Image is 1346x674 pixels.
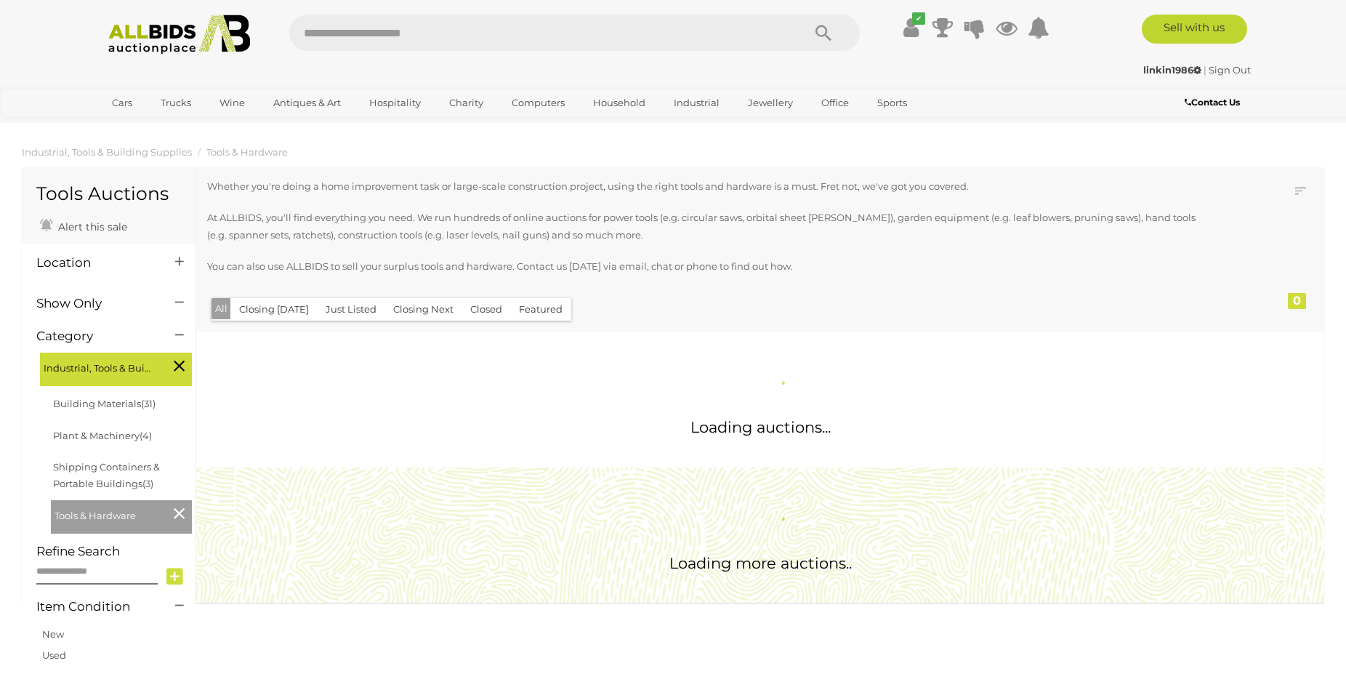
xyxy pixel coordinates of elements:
[53,398,156,409] a: Building Materials(31)
[55,220,127,233] span: Alert this sale
[42,649,66,661] a: Used
[36,329,153,343] h4: Category
[440,91,493,115] a: Charity
[36,545,192,558] h4: Refine Search
[738,91,802,115] a: Jewellery
[151,91,201,115] a: Trucks
[207,178,1210,195] p: Whether you're doing a home improvement task or large-scale construction project, using the right...
[868,91,916,115] a: Sports
[1185,95,1244,111] a: Contact Us
[690,418,831,436] span: Loading auctions...
[664,91,729,115] a: Industrial
[142,478,153,489] span: (3)
[1288,293,1306,309] div: 0
[462,298,511,321] button: Closed
[1185,97,1240,108] b: Contact Us
[102,115,225,139] a: [GEOGRAPHIC_DATA]
[502,91,574,115] a: Computers
[207,209,1210,244] p: At ALLBIDS, you'll find everything you need. We run hundreds of online auctions for power tools (...
[36,256,153,270] h4: Location
[53,430,152,441] a: Plant & Machinery(4)
[102,91,142,115] a: Cars
[36,214,131,236] a: Alert this sale
[36,297,153,310] h4: Show Only
[211,298,231,319] button: All
[510,298,571,321] button: Featured
[1204,64,1206,76] span: |
[55,504,164,524] span: Tools & Hardware
[1209,64,1251,76] a: Sign Out
[36,184,181,204] h1: Tools Auctions
[206,146,288,158] a: Tools & Hardware
[207,258,1210,275] p: You can also use ALLBIDS to sell your surplus tools and hardware. Contact us [DATE] via email, ch...
[900,15,922,41] a: ✔
[44,356,153,377] span: Industrial, Tools & Building Supplies
[100,15,258,55] img: Allbids.com.au
[22,146,192,158] a: Industrial, Tools & Building Supplies
[140,430,152,441] span: (4)
[669,554,852,572] span: Loading more auctions..
[912,12,925,25] i: ✔
[812,91,858,115] a: Office
[264,91,350,115] a: Antiques & Art
[141,398,156,409] span: (31)
[42,628,64,640] a: New
[53,461,160,489] a: Shipping Containers & Portable Buildings(3)
[1143,64,1204,76] a: linkin1986
[1143,64,1201,76] strong: linkin1986
[787,15,860,51] button: Search
[584,91,655,115] a: Household
[360,91,430,115] a: Hospitality
[210,91,254,115] a: Wine
[317,298,385,321] button: Just Listed
[230,298,318,321] button: Closing [DATE]
[36,600,153,614] h4: Item Condition
[1142,15,1247,44] a: Sell with us
[384,298,462,321] button: Closing Next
